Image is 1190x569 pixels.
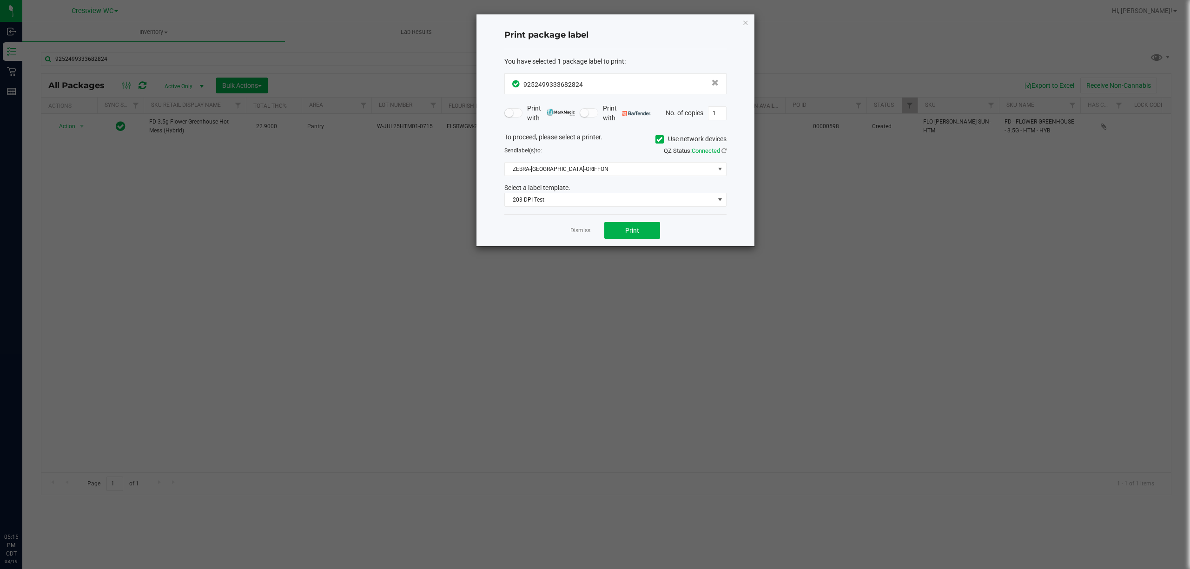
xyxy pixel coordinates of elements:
[9,495,37,523] iframe: Resource center
[523,81,583,88] span: 9252499333682824
[604,222,660,239] button: Print
[625,227,639,234] span: Print
[504,147,542,154] span: Send to:
[527,104,575,123] span: Print with
[517,147,535,154] span: label(s)
[505,163,714,176] span: ZEBRA-[GEOGRAPHIC_DATA]-GRIFFON
[504,29,727,41] h4: Print package label
[622,111,651,116] img: bartender.png
[603,104,651,123] span: Print with
[512,79,521,89] span: In Sync
[504,58,624,65] span: You have selected 1 package label to print
[692,147,720,154] span: Connected
[547,109,575,116] img: mark_magic_cybra.png
[570,227,590,235] a: Dismiss
[666,109,703,116] span: No. of copies
[497,132,734,146] div: To proceed, please select a printer.
[655,134,727,144] label: Use network devices
[504,57,727,66] div: :
[505,193,714,206] span: 203 DPI Test
[664,147,727,154] span: QZ Status:
[497,183,734,193] div: Select a label template.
